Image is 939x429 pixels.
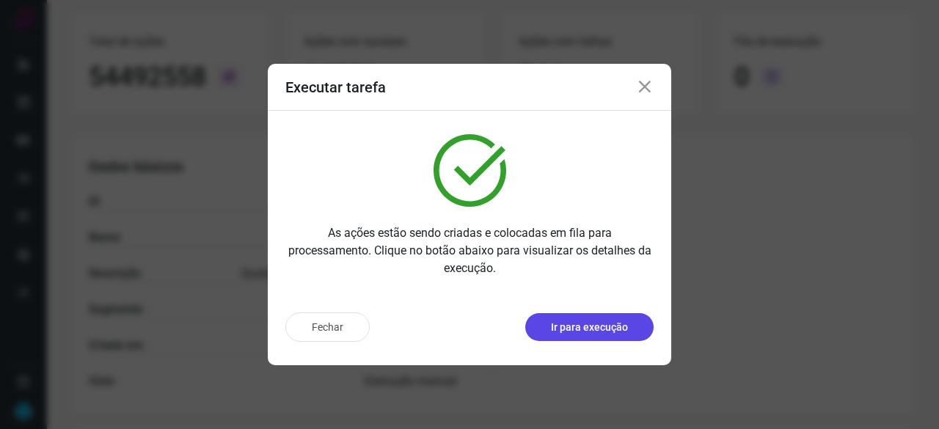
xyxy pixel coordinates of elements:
[285,224,654,277] p: As ações estão sendo criadas e colocadas em fila para processamento. Clique no botão abaixo para ...
[285,312,370,342] button: Fechar
[525,313,654,341] button: Ir para execução
[551,320,628,335] p: Ir para execução
[434,134,506,207] img: verified.svg
[285,78,386,96] h3: Executar tarefa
